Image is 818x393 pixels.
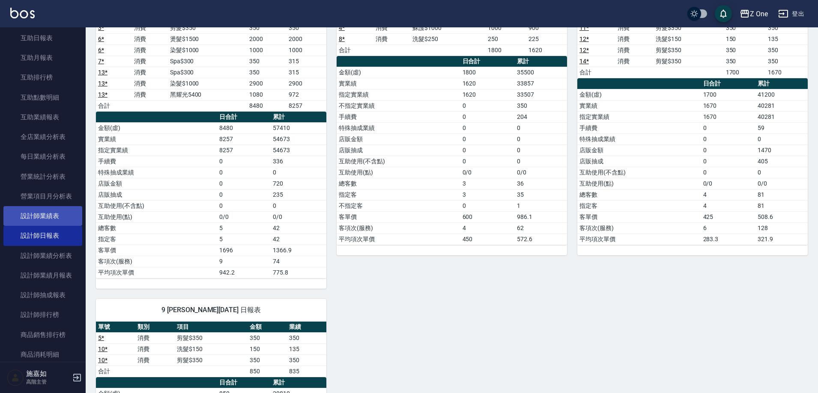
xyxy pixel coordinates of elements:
td: 350 [287,22,326,33]
td: 942.2 [217,267,271,278]
th: 日合計 [701,78,755,89]
td: 互助使用(點) [577,178,701,189]
td: 互助使用(不含點) [96,200,217,211]
td: 消費 [132,78,168,89]
td: 0 [701,156,755,167]
td: 225 [526,33,567,44]
td: 剪髮$350 [654,56,724,67]
td: 金額(虛) [96,122,217,133]
td: 0/0 [460,167,515,178]
td: 775.8 [271,267,326,278]
td: 0 [271,200,326,211]
td: 0 [217,156,271,167]
td: 135 [766,33,808,44]
td: 總客數 [577,189,701,200]
td: 消費 [615,33,654,44]
td: 總客數 [96,222,217,233]
td: 2900 [247,78,287,89]
td: 81 [755,200,808,211]
a: 設計師業績月報表 [3,266,82,285]
p: 高階主管 [26,378,70,386]
td: 實業績 [96,133,217,145]
td: 1670 [766,67,808,78]
table: a dense table [96,112,326,278]
td: 350 [724,44,766,56]
td: 35 [515,189,567,200]
th: 項目 [175,322,247,333]
a: 設計師排行榜 [3,305,82,325]
th: 累計 [515,56,567,67]
td: 0/0 [755,178,808,189]
td: 1080 [247,89,287,100]
td: 0 [217,189,271,200]
td: 0 [755,167,808,178]
td: 2000 [247,33,287,44]
a: 每日業績分析表 [3,147,82,166]
td: 336 [271,156,326,167]
td: 0 [515,133,567,145]
td: 金額(虛) [577,89,701,100]
td: 1620 [460,89,515,100]
td: 1366.9 [271,245,326,256]
td: 指定實業績 [337,89,460,100]
td: 850 [248,366,287,377]
td: 0/0 [701,178,755,189]
td: 8480 [247,100,287,111]
td: 互助使用(點) [96,211,217,222]
td: 金額(虛) [337,67,460,78]
td: 41200 [755,89,808,100]
td: 消費 [135,332,175,343]
td: 指定客 [96,233,217,245]
td: 1000 [247,44,287,56]
td: 客單價 [96,245,217,256]
td: 0 [460,200,515,211]
img: Logo [10,8,35,18]
td: Spa$300 [168,67,247,78]
td: 600 [460,211,515,222]
td: 客項次(服務) [337,222,460,233]
td: 黑耀光5400 [168,89,247,100]
td: 燙髮$1500 [168,33,247,44]
td: 消費 [132,22,168,33]
td: 客項次(服務) [577,222,701,233]
td: 1670 [701,100,755,111]
td: 0 [460,100,515,111]
table: a dense table [96,322,326,377]
td: 150 [724,33,766,44]
td: 指定實業績 [96,145,217,156]
td: 合計 [96,366,135,377]
td: 手續費 [337,111,460,122]
td: 350 [287,355,326,366]
td: 0 [515,122,567,133]
td: 0 [217,167,271,178]
td: 特殊抽成業績 [96,167,217,178]
td: 0/0 [515,167,567,178]
td: 總客數 [337,178,460,189]
td: 手續費 [577,122,701,133]
td: 0 [701,145,755,156]
td: 33507 [515,89,567,100]
td: 350 [515,100,567,111]
td: 1000 [287,44,326,56]
td: 425 [701,211,755,222]
td: 74 [271,256,326,267]
td: 986.1 [515,211,567,222]
a: 互助業績報表 [3,107,82,127]
td: 消費 [135,343,175,355]
td: 8257 [287,100,326,111]
td: 洗髮$250 [410,33,486,44]
td: 4 [701,200,755,211]
td: 平均項次單價 [337,233,460,245]
td: 消費 [615,56,654,67]
td: 0 [515,156,567,167]
td: 2000 [287,33,326,44]
td: 350 [724,56,766,67]
td: 0 [271,167,326,178]
td: 1670 [701,111,755,122]
button: Z One [736,5,771,23]
td: 剪髮$350 [168,22,247,33]
td: 9 [217,256,271,267]
td: 合計 [337,44,373,56]
a: 互助日報表 [3,28,82,48]
td: 572.6 [515,233,567,245]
